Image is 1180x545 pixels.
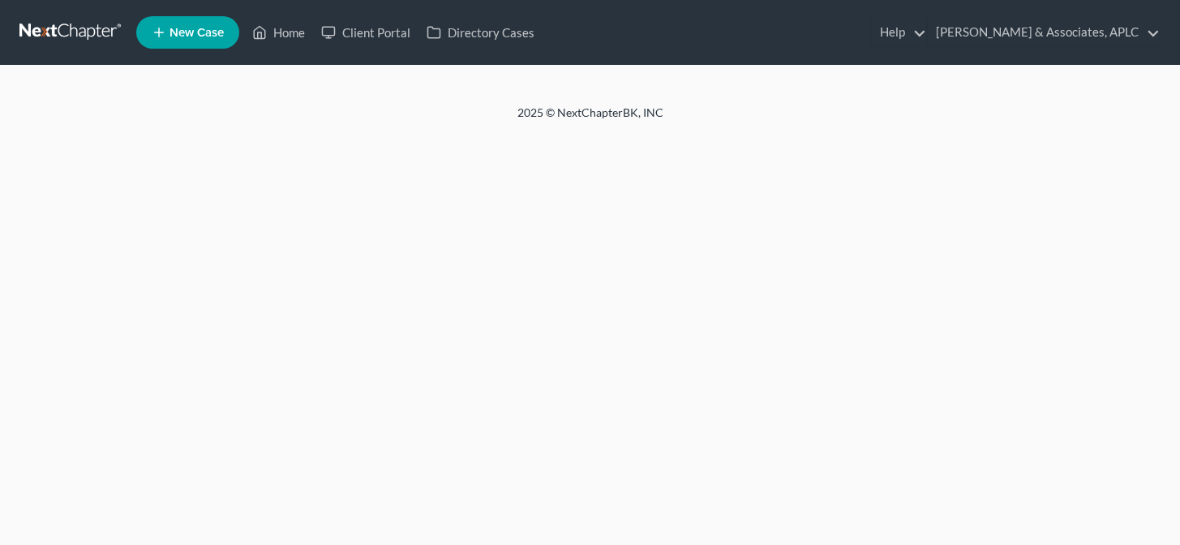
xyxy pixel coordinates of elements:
[928,18,1160,47] a: [PERSON_NAME] & Associates, APLC
[872,18,926,47] a: Help
[136,16,239,49] new-legal-case-button: New Case
[313,18,418,47] a: Client Portal
[418,18,543,47] a: Directory Cases
[244,18,313,47] a: Home
[128,105,1053,134] div: 2025 © NextChapterBK, INC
